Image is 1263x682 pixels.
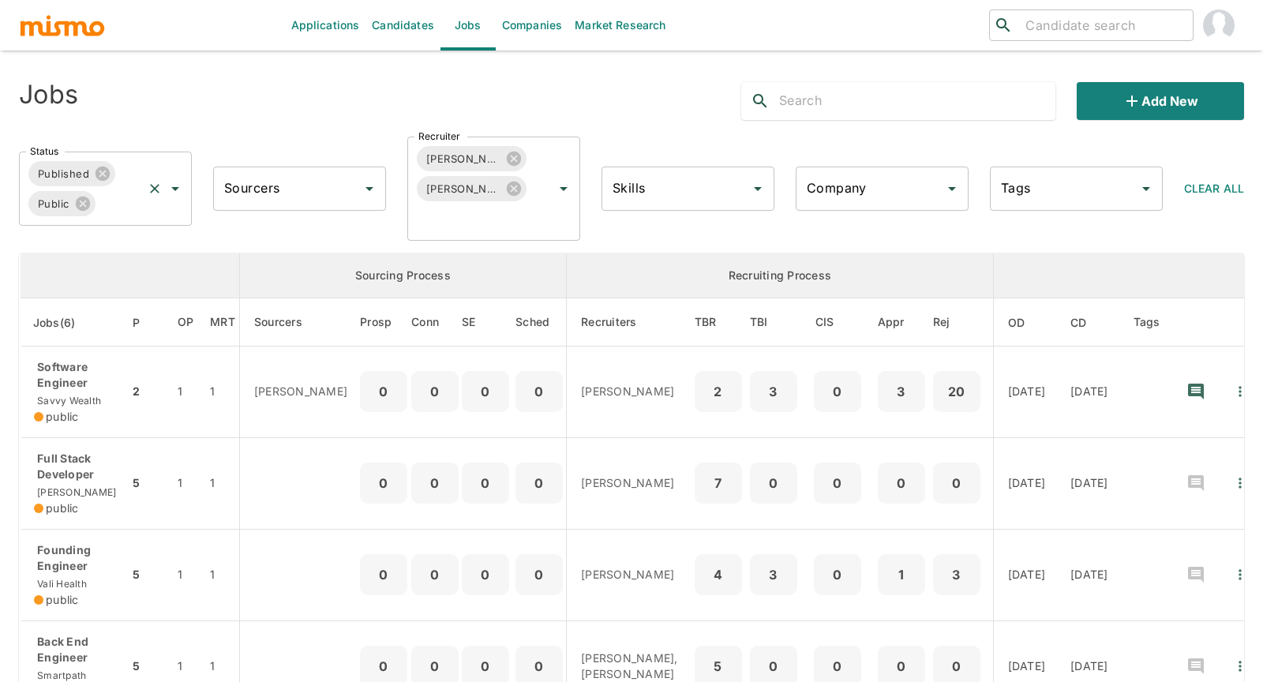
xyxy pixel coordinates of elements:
[993,347,1058,438] td: [DATE]
[884,472,919,494] p: 0
[1058,298,1121,347] th: Created At
[164,178,186,200] button: Open
[939,472,974,494] p: 0
[1058,437,1121,529] td: [DATE]
[468,564,503,586] p: 0
[747,178,769,200] button: Open
[459,298,512,347] th: Sent Emails
[701,564,736,586] p: 4
[874,298,929,347] th: Approved
[34,669,86,681] span: Smartpath
[417,176,527,201] div: [PERSON_NAME]
[779,88,1055,114] input: Search
[417,180,510,198] span: [PERSON_NAME]
[411,298,459,347] th: Connections
[129,529,164,620] td: 5
[133,313,160,332] span: P
[820,655,855,677] p: 0
[746,298,801,347] th: To Be Interviewed
[756,655,791,677] p: 0
[691,298,746,347] th: To Be Reviewed
[19,13,106,37] img: logo
[512,298,567,347] th: Sched
[28,191,96,216] div: Public
[1008,313,1046,332] span: OD
[366,564,401,586] p: 0
[417,146,527,171] div: [PERSON_NAME]
[567,298,691,347] th: Recruiters
[567,253,994,298] th: Recruiting Process
[28,161,115,186] div: Published
[820,380,855,403] p: 0
[581,567,678,583] p: [PERSON_NAME]
[522,564,557,586] p: 0
[28,195,79,213] span: Public
[239,298,360,347] th: Sourcers
[993,437,1058,529] td: [DATE]
[993,529,1058,620] td: [DATE]
[1135,178,1157,200] button: Open
[468,380,503,403] p: 0
[33,313,96,332] span: Jobs(6)
[884,655,919,677] p: 0
[1223,557,1257,592] button: Quick Actions
[1177,464,1215,502] button: recent-notes
[165,437,207,529] td: 1
[418,564,452,586] p: 0
[366,655,401,677] p: 0
[939,655,974,677] p: 0
[358,178,380,200] button: Open
[1058,529,1121,620] td: [DATE]
[929,298,994,347] th: Rejected
[939,380,974,403] p: 20
[581,650,678,682] p: [PERSON_NAME], [PERSON_NAME]
[993,298,1058,347] th: Onboarding Date
[19,79,78,111] h4: Jobs
[820,564,855,586] p: 0
[1019,14,1186,36] input: Candidate search
[468,655,503,677] p: 0
[884,380,919,403] p: 3
[46,409,79,425] span: public
[468,472,503,494] p: 0
[756,472,791,494] p: 0
[1058,347,1121,438] td: [DATE]
[1223,466,1257,500] button: Quick Actions
[1077,82,1244,120] button: Add new
[756,380,791,403] p: 3
[34,359,116,391] p: Software Engineer
[34,634,116,665] p: Back End Engineer
[418,472,452,494] p: 0
[239,253,566,298] th: Sourcing Process
[129,347,164,438] td: 2
[701,472,736,494] p: 7
[1070,313,1107,332] span: CD
[366,380,401,403] p: 0
[206,437,239,529] td: 1
[46,500,79,516] span: public
[206,529,239,620] td: 1
[34,451,116,482] p: Full Stack Developer
[34,486,116,498] span: [PERSON_NAME]
[418,129,460,143] label: Recruiter
[418,655,452,677] p: 0
[366,472,401,494] p: 0
[801,298,874,347] th: Client Interview Scheduled
[34,395,101,407] span: Savvy Wealth
[46,592,79,608] span: public
[144,178,166,200] button: Clear
[206,298,239,347] th: Market Research Total
[581,384,678,399] p: [PERSON_NAME]
[34,578,87,590] span: Vali Health
[1121,298,1173,347] th: Tags
[165,347,207,438] td: 1
[820,472,855,494] p: 0
[553,178,575,200] button: Open
[941,178,963,200] button: Open
[1184,182,1244,195] span: Clear All
[1177,556,1215,594] button: recent-notes
[522,380,557,403] p: 0
[129,437,164,529] td: 5
[581,475,678,491] p: [PERSON_NAME]
[939,564,974,586] p: 3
